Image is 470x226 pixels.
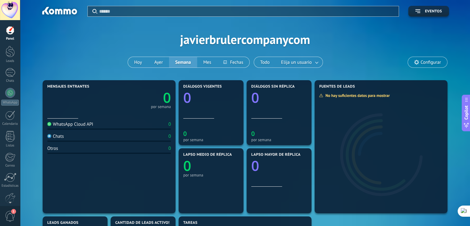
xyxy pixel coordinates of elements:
[47,121,93,127] div: WhatsApp Cloud API
[47,221,78,225] span: Leads ganados
[47,146,58,151] div: Otros
[183,173,239,177] div: por semana
[47,134,51,138] img: Chats
[148,57,169,67] button: Ayer
[183,153,232,157] span: Lapso medio de réplica
[115,221,171,225] span: Cantidad de leads activos
[421,60,441,65] span: Configurar
[276,57,323,67] button: Elija un usuario
[183,129,187,138] text: 0
[197,57,218,67] button: Mes
[251,85,295,89] span: Diálogos sin réplica
[11,209,16,214] span: 1
[251,137,307,142] div: por semana
[254,57,276,67] button: Todo
[1,79,19,83] div: Chats
[463,106,469,120] span: Copilot
[1,164,19,168] div: Correo
[319,85,355,89] span: Fuentes de leads
[169,57,197,67] button: Semana
[1,184,19,188] div: Estadísticas
[183,88,191,107] text: 0
[280,58,313,67] span: Elija un usuario
[128,57,148,67] button: Hoy
[251,129,255,138] text: 0
[251,88,259,107] text: 0
[251,153,300,157] span: Lapso mayor de réplica
[1,100,19,106] div: WhatsApp
[168,146,171,151] div: 0
[183,156,191,175] text: 0
[47,133,64,139] div: Chats
[183,221,197,225] span: Tareas
[251,156,259,175] text: 0
[1,144,19,148] div: Listas
[1,122,19,126] div: Calendario
[163,88,171,107] text: 0
[408,6,449,17] button: Eventos
[168,121,171,127] div: 0
[1,37,19,41] div: Panel
[168,133,171,139] div: 0
[47,122,51,126] img: WhatsApp Cloud API
[109,88,171,107] a: 0
[151,105,171,108] div: por semana
[183,137,239,142] div: por semana
[425,9,442,14] span: Eventos
[47,85,89,89] span: Mensajes entrantes
[319,93,394,98] div: No hay suficientes datos para mostrar
[1,59,19,63] div: Leads
[183,85,222,89] span: Diálogos vigentes
[217,57,249,67] button: Fechas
